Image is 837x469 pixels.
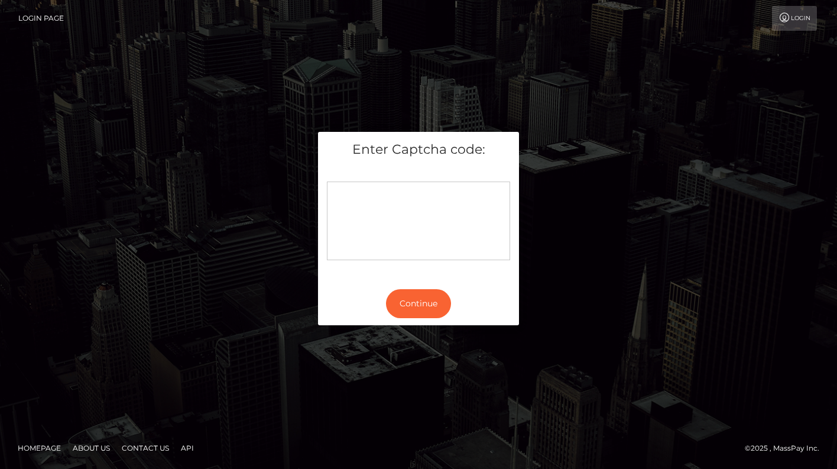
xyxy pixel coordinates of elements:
div: © 2025 , MassPay Inc. [745,442,828,455]
div: Captcha widget loading... [327,182,510,260]
a: API [176,439,199,457]
a: About Us [68,439,115,457]
a: Login [772,6,817,31]
a: Login Page [18,6,64,31]
a: Contact Us [117,439,174,457]
h5: Enter Captcha code: [327,141,510,159]
a: Homepage [13,439,66,457]
button: Continue [386,289,451,318]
